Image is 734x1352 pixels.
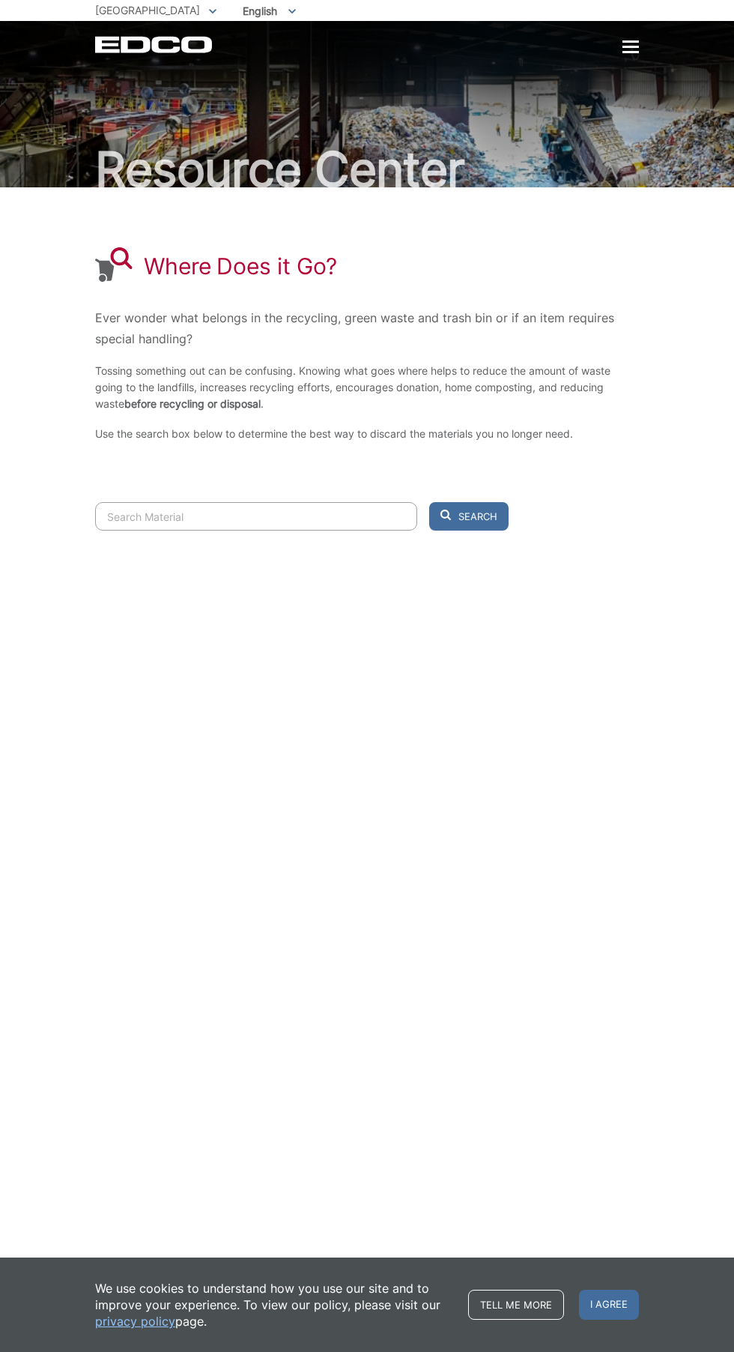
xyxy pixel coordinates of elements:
[95,1313,175,1330] a: privacy policy
[124,397,261,410] strong: before recycling or disposal
[95,502,417,531] input: Search
[429,502,509,531] button: Search
[95,363,639,412] p: Tossing something out can be confusing. Knowing what goes where helps to reduce the amount of was...
[95,4,200,16] span: [GEOGRAPHIC_DATA]
[95,307,639,349] p: Ever wonder what belongs in the recycling, green waste and trash bin or if an item requires speci...
[95,1280,453,1330] p: We use cookies to understand how you use our site and to improve your experience. To view our pol...
[579,1290,639,1320] span: I agree
[95,36,214,53] a: EDCD logo. Return to the homepage.
[95,145,639,193] h2: Resource Center
[468,1290,564,1320] a: Tell me more
[95,426,639,442] p: Use the search box below to determine the best way to discard the materials you no longer need.
[458,510,497,523] span: Search
[144,253,337,280] h1: Where Does it Go?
